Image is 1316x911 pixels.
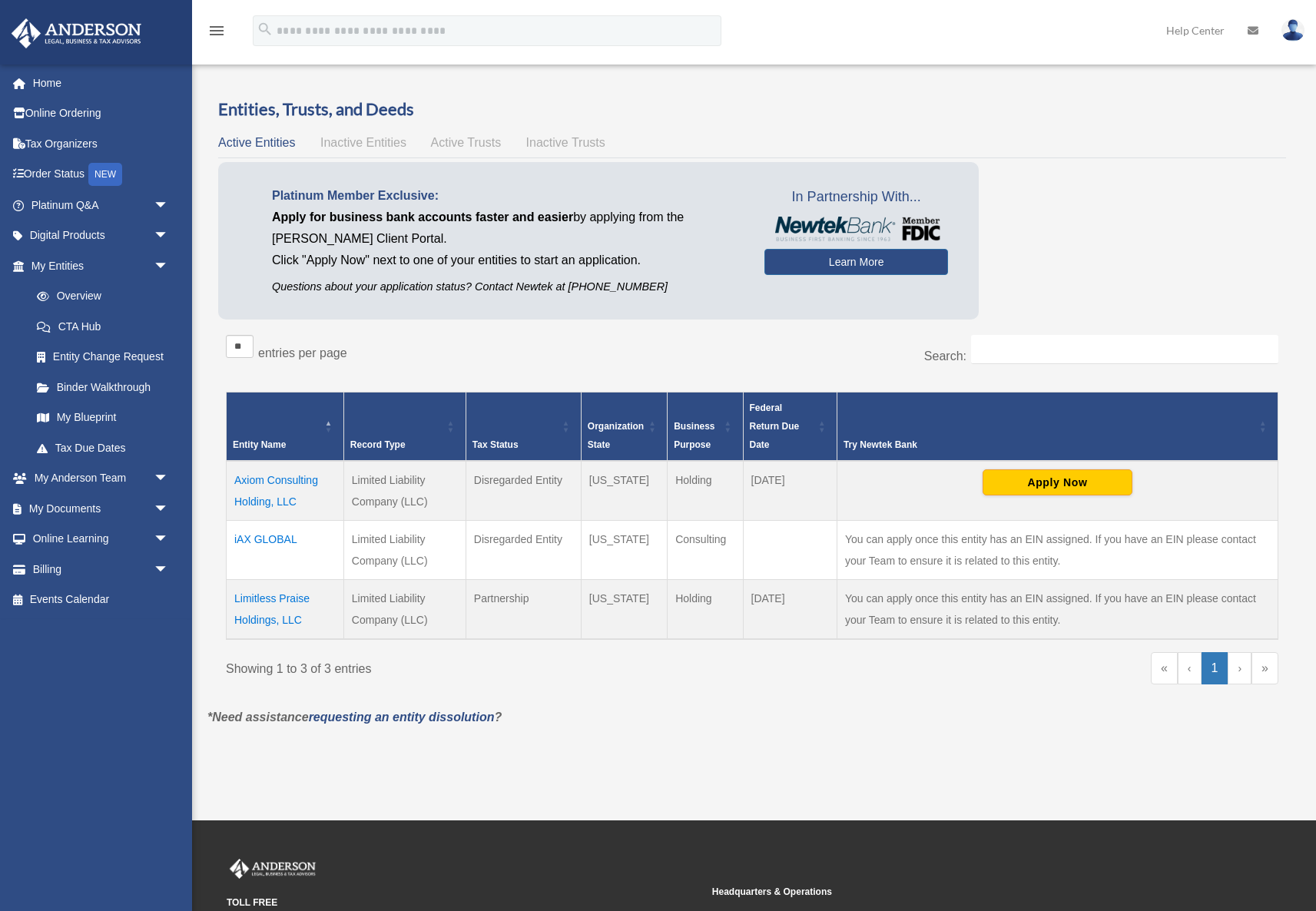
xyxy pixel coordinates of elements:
[1202,652,1228,684] a: 1
[11,250,184,281] a: My Entitiesarrow_drop_down
[11,524,192,555] a: Online Learningarrow_drop_down
[581,520,667,579] td: [US_STATE]
[320,136,406,149] span: Inactive Entities
[668,520,743,579] td: Consulting
[309,711,495,724] a: requesting an entity dissolution
[22,432,184,463] a: Tax Due Dates
[11,554,192,585] a: Billingarrow_drop_down
[272,250,741,271] p: Click "Apply Now" next to one of your entities to start an application.
[526,136,605,149] span: Inactive Trusts
[668,392,743,461] th: Business Purpose: Activate to sort
[581,461,667,521] td: [US_STATE]
[272,207,741,250] p: by applying from the [PERSON_NAME] Client Portal.
[11,98,192,129] a: Online Ordering
[350,439,406,450] span: Record Type
[844,436,1255,454] div: Try Newtek Bank
[11,190,192,220] a: Platinum Q&Aarrow_drop_down
[764,185,948,210] span: In Partnership With...
[22,342,184,373] a: Entity Change Request
[218,98,1286,121] h3: Entities, Trusts, and Deeds
[343,520,466,579] td: Limited Liability Company (LLC)
[837,520,1278,579] td: You can apply once this entity has an EIN assigned. If you have an EIN please contact your Team t...
[668,579,743,639] td: Holding
[11,585,192,615] a: Events Calendar
[22,402,184,433] a: My Blueprint
[764,249,948,275] a: Learn More
[431,136,502,149] span: Active Trusts
[218,136,295,149] span: Active Entities
[750,402,800,450] span: Federal Return Due Date
[343,579,466,639] td: Limited Liability Company (LLC)
[227,392,344,461] th: Entity Name: Activate to invert sorting
[154,493,184,525] span: arrow_drop_down
[1178,652,1202,684] a: Previous
[343,461,466,521] td: Limited Liability Company (LLC)
[227,461,344,521] td: Axiom Consulting Holding, LLC
[154,463,184,495] span: arrow_drop_down
[343,392,466,461] th: Record Type: Activate to sort
[227,859,319,879] img: Anderson Advisors Platinum Portal
[257,21,273,38] i: search
[466,579,581,639] td: Partnership
[466,520,581,579] td: Disregarded Entity
[712,884,1187,900] small: Headquarters & Operations
[207,22,226,40] i: menu
[1251,652,1278,684] a: Last
[472,439,519,450] span: Tax Status
[772,217,940,241] img: NewtekBankLogoSM.png
[227,520,344,579] td: iAX GLOBAL
[207,711,502,724] em: *Need assistance ?
[154,220,184,252] span: arrow_drop_down
[743,579,837,639] td: [DATE]
[11,463,192,494] a: My Anderson Teamarrow_drop_down
[837,579,1278,639] td: You can apply once this entity has an EIN assigned. If you have an EIN please contact your Team t...
[154,190,184,221] span: arrow_drop_down
[466,392,581,461] th: Tax Status: Activate to sort
[983,469,1132,495] button: Apply Now
[924,349,966,363] label: Search:
[272,185,741,207] p: Platinum Member Exclusive:
[154,250,184,282] span: arrow_drop_down
[272,210,573,224] span: Apply for business bank accounts faster and easier
[154,524,184,555] span: arrow_drop_down
[743,461,837,521] td: [DATE]
[11,128,192,159] a: Tax Organizers
[1228,652,1251,684] a: Next
[88,163,122,186] div: NEW
[11,68,192,98] a: Home
[588,421,644,450] span: Organization State
[11,159,192,190] a: Order StatusNEW
[22,311,184,342] a: CTA Hub
[11,493,192,524] a: My Documentsarrow_drop_down
[581,392,667,461] th: Organization State: Activate to sort
[258,346,347,359] label: entries per page
[7,18,146,48] img: Anderson Advisors Platinum Portal
[674,421,714,450] span: Business Purpose
[154,554,184,585] span: arrow_drop_down
[233,439,286,450] span: Entity Name
[1281,19,1304,41] img: User Pic
[743,392,837,461] th: Federal Return Due Date: Activate to sort
[272,277,741,296] p: Questions about your application status? Contact Newtek at [PHONE_NUMBER]
[227,579,344,639] td: Limitless Praise Holdings, LLC
[581,579,667,639] td: [US_STATE]
[11,220,192,251] a: Digital Productsarrow_drop_down
[837,392,1278,461] th: Try Newtek Bank : Activate to sort
[1151,652,1178,684] a: First
[668,461,743,521] td: Holding
[227,895,701,911] small: TOLL FREE
[22,281,177,312] a: Overview
[22,372,184,402] a: Binder Walkthrough
[466,461,581,521] td: Disregarded Entity
[226,652,741,680] div: Showing 1 to 3 of 3 entries
[207,27,226,40] a: menu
